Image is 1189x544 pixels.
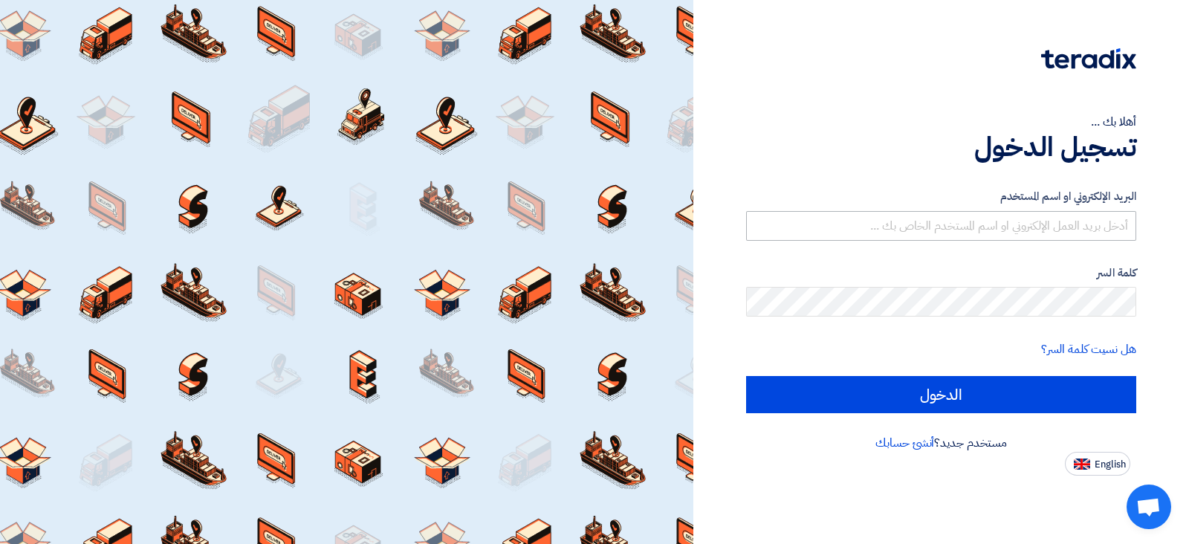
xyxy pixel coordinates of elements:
div: أهلا بك ... [746,113,1136,131]
img: en-US.png [1074,459,1090,470]
a: Open chat [1127,485,1171,529]
div: مستخدم جديد؟ [746,434,1136,452]
button: English [1065,452,1130,476]
img: Teradix logo [1041,48,1136,69]
input: أدخل بريد العمل الإلكتروني او اسم المستخدم الخاص بك ... [746,211,1136,241]
input: الدخول [746,376,1136,413]
label: كلمة السر [746,265,1136,282]
h1: تسجيل الدخول [746,131,1136,163]
a: هل نسيت كلمة السر؟ [1041,340,1136,358]
a: أنشئ حسابك [875,434,934,452]
label: البريد الإلكتروني او اسم المستخدم [746,188,1136,205]
span: English [1095,459,1126,470]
